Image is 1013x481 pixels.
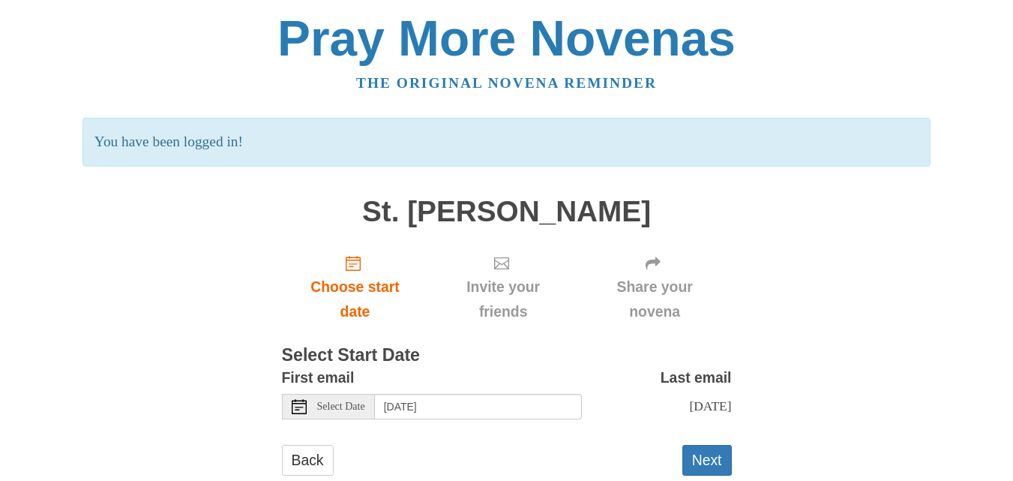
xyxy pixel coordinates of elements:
[282,365,355,390] label: First email
[297,275,414,324] span: Choose start date
[682,445,732,476] button: Next
[593,275,717,324] span: Share your novena
[282,445,334,476] a: Back
[661,365,732,390] label: Last email
[282,196,732,228] h1: St. [PERSON_NAME]
[689,398,731,413] span: [DATE]
[277,11,736,66] a: Pray More Novenas
[82,118,931,167] p: You have been logged in!
[282,242,429,332] a: Choose start date
[428,242,577,332] div: Click "Next" to confirm your start date first.
[356,75,657,91] a: The original novena reminder
[317,401,365,412] span: Select Date
[282,346,732,365] h3: Select Start Date
[443,275,562,324] span: Invite your friends
[578,242,732,332] div: Click "Next" to confirm your start date first.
